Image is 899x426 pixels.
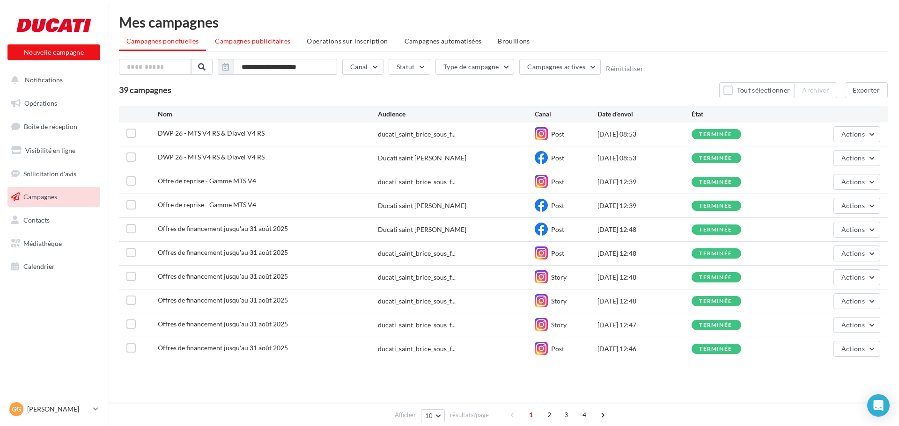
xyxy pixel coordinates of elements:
[215,37,290,45] span: Campagnes publicitaires
[24,99,57,107] span: Opérations
[699,298,732,304] div: terminée
[699,346,732,352] div: terminée
[378,344,456,354] span: ducati_saint_brice_sous_f...
[307,37,388,45] span: Operations sur inscription
[551,249,564,257] span: Post
[794,82,837,98] button: Archiver
[551,178,564,186] span: Post
[7,400,100,418] a: Gg [PERSON_NAME]
[378,249,456,258] span: ducati_saint_brice_sous_f...
[6,94,102,113] a: Opérations
[606,65,643,72] button: Réinitialiser
[833,293,880,309] button: Actions
[833,198,880,214] button: Actions
[833,245,880,261] button: Actions
[833,317,880,333] button: Actions
[378,320,456,330] span: ducati_saint_brice_sous_f...
[6,210,102,230] a: Contacts
[551,273,567,281] span: Story
[535,109,597,119] div: Canal
[389,59,430,75] button: Statut
[841,154,865,162] span: Actions
[527,63,585,71] span: Campagnes actives
[158,201,256,209] span: Offre de reprise - Gamme MTS V4
[342,59,383,75] button: Canal
[699,155,732,161] div: terminée
[24,123,77,130] span: Boîte de réception
[841,130,865,138] span: Actions
[597,130,692,139] div: [DATE] 08:53
[119,15,888,29] div: Mes campagnes
[597,249,692,258] div: [DATE] 12:48
[551,297,567,305] span: Story
[597,320,692,330] div: [DATE] 12:47
[597,153,692,163] div: [DATE] 08:53
[699,322,732,328] div: terminée
[378,109,535,119] div: Audience
[6,234,102,253] a: Médiathèque
[119,85,171,95] span: 39 campagnes
[23,262,55,270] span: Calendrier
[6,187,102,207] a: Campagnes
[867,394,890,417] div: Open Intercom Messenger
[158,320,288,328] span: Offres de financement jusqu'au 31 août 2025
[597,109,692,119] div: Date d'envoi
[699,179,732,185] div: terminée
[378,177,456,187] span: ducati_saint_brice_sous_f...
[551,321,567,329] span: Story
[25,146,75,154] span: Visibilité en ligne
[158,248,288,256] span: Offres de financement jusqu'au 31 août 2025
[597,177,692,187] div: [DATE] 12:39
[699,227,732,233] div: terminée
[158,177,256,185] span: Offre de reprise - Gamme MTS V4
[425,412,433,419] span: 10
[841,273,865,281] span: Actions
[841,297,865,305] span: Actions
[378,153,466,163] div: Ducati saint [PERSON_NAME]
[833,222,880,238] button: Actions
[378,201,466,210] div: Ducati saint [PERSON_NAME]
[523,407,538,422] span: 1
[841,321,865,329] span: Actions
[699,251,732,257] div: terminée
[699,274,732,281] div: terminée
[6,70,98,90] button: Notifications
[845,82,888,98] button: Exporter
[841,225,865,233] span: Actions
[498,37,530,45] span: Brouillons
[833,269,880,285] button: Actions
[378,130,456,139] span: ducati_saint_brice_sous_f...
[7,44,100,60] button: Nouvelle campagne
[841,345,865,353] span: Actions
[833,150,880,166] button: Actions
[6,257,102,276] a: Calendrier
[421,409,445,422] button: 10
[450,411,489,419] span: résultats/page
[25,76,63,84] span: Notifications
[405,37,482,45] span: Campagnes automatisées
[692,109,786,119] div: État
[597,201,692,210] div: [DATE] 12:39
[6,141,102,160] a: Visibilité en ligne
[597,225,692,234] div: [DATE] 12:48
[551,225,564,233] span: Post
[158,344,288,352] span: Offres de financement jusqu'au 31 août 2025
[12,404,21,414] span: Gg
[597,344,692,354] div: [DATE] 12:46
[597,273,692,282] div: [DATE] 12:48
[23,216,50,224] span: Contacts
[577,407,592,422] span: 4
[551,154,564,162] span: Post
[435,59,515,75] button: Type de campagne
[158,224,288,232] span: Offres de financement jusqu'au 31 août 2025
[158,129,265,137] span: DWP 26 - MTS V4 RS & Diavel V4 RS
[395,411,416,419] span: Afficher
[841,178,865,186] span: Actions
[6,164,102,184] a: Sollicitation d'avis
[551,202,564,209] span: Post
[23,239,62,247] span: Médiathèque
[378,296,456,306] span: ducati_saint_brice_sous_f...
[833,126,880,142] button: Actions
[719,82,794,98] button: Tout sélectionner
[23,193,57,201] span: Campagnes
